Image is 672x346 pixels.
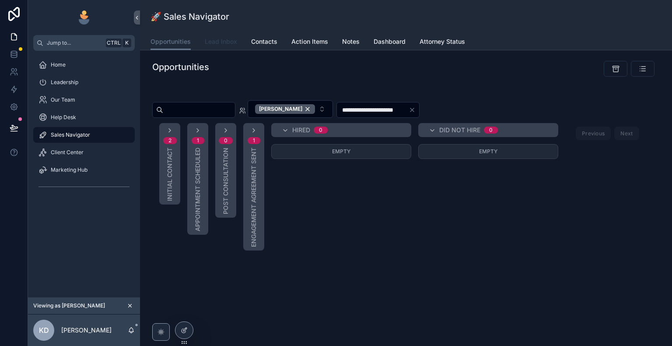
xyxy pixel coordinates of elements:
[342,37,360,46] span: Notes
[259,106,302,113] span: [PERSON_NAME]
[51,166,87,173] span: Marketing Hub
[150,34,191,50] a: Opportunities
[165,148,174,201] span: Initial Contact
[51,131,90,138] span: Sales Navigator
[197,137,199,144] div: 1
[28,51,140,205] div: scrollable content
[33,302,105,309] span: Viewing as [PERSON_NAME]
[253,137,255,144] div: 1
[342,34,360,51] a: Notes
[51,61,66,68] span: Home
[291,34,328,51] a: Action Items
[51,114,76,121] span: Help Desk
[33,145,135,160] a: Client Center
[33,35,135,51] button: Jump to...CtrlK
[152,61,209,73] h1: Opportunities
[479,148,497,155] span: Empty
[33,92,135,108] a: Our Team
[248,100,333,118] button: Select Button
[205,34,237,51] a: Lead Inbox
[489,127,493,134] div: 0
[168,137,171,144] div: 2
[106,39,122,47] span: Ctrl
[332,148,350,155] span: Empty
[205,37,237,46] span: Lead Inbox
[255,104,315,114] button: Unselect 1045
[439,126,480,134] span: Did Not Hire
[251,34,277,51] a: Contacts
[51,79,78,86] span: Leadership
[47,39,102,46] span: Jump to...
[420,37,465,46] span: Attorney Status
[292,126,310,134] span: Hired
[33,74,135,90] a: Leadership
[39,325,49,335] span: KD
[224,137,227,144] div: 0
[193,148,202,231] span: Appointment Scheduled
[249,148,258,247] span: Engagement Agreement Sent
[51,149,84,156] span: Client Center
[123,39,130,46] span: K
[33,127,135,143] a: Sales Navigator
[221,148,230,214] span: Post Consultation
[409,106,419,113] button: Clear
[319,127,322,134] div: 0
[77,11,91,25] img: App logo
[150,37,191,46] span: Opportunities
[150,11,229,23] h1: 🚀 Sales Navigator
[51,96,75,103] span: Our Team
[291,37,328,46] span: Action Items
[33,109,135,125] a: Help Desk
[251,37,277,46] span: Contacts
[420,34,465,51] a: Attorney Status
[374,37,406,46] span: Dashboard
[61,326,112,335] p: [PERSON_NAME]
[374,34,406,51] a: Dashboard
[33,162,135,178] a: Marketing Hub
[33,57,135,73] a: Home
